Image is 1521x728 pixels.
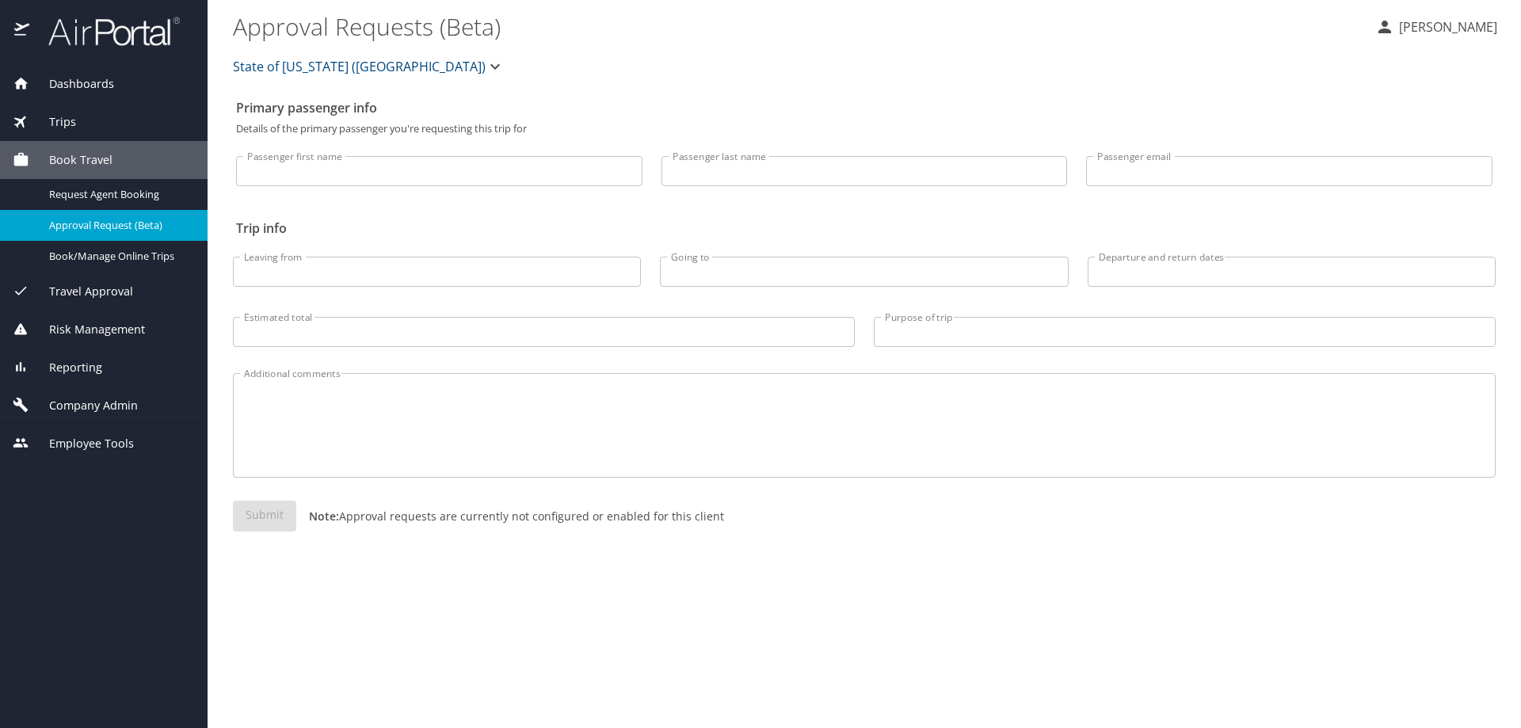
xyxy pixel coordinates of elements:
[29,75,114,93] span: Dashboards
[233,2,1363,51] h1: Approval Requests (Beta)
[29,435,134,452] span: Employee Tools
[1394,17,1497,36] p: [PERSON_NAME]
[14,16,31,47] img: icon-airportal.png
[29,113,76,131] span: Trips
[1369,13,1504,41] button: [PERSON_NAME]
[29,359,102,376] span: Reporting
[31,16,180,47] img: airportal-logo.png
[49,218,189,233] span: Approval Request (Beta)
[227,51,511,82] button: State of [US_STATE] ([GEOGRAPHIC_DATA])
[49,249,189,264] span: Book/Manage Online Trips
[49,187,189,202] span: Request Agent Booking
[236,124,1492,134] p: Details of the primary passenger you're requesting this trip for
[29,283,133,300] span: Travel Approval
[309,509,339,524] strong: Note:
[233,55,486,78] span: State of [US_STATE] ([GEOGRAPHIC_DATA])
[29,151,112,169] span: Book Travel
[296,508,724,524] p: Approval requests are currently not configured or enabled for this client
[29,321,145,338] span: Risk Management
[236,95,1492,120] h2: Primary passenger info
[236,215,1492,241] h2: Trip info
[29,397,138,414] span: Company Admin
